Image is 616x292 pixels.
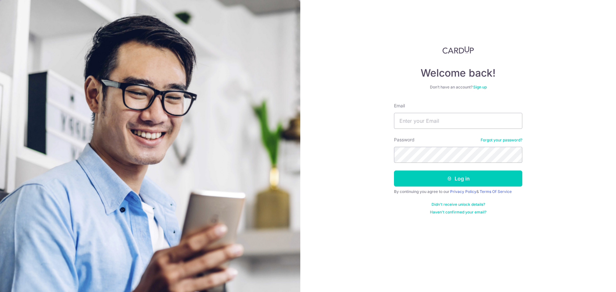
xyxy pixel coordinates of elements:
a: Sign up [473,85,487,89]
a: Haven't confirmed your email? [430,210,486,215]
h4: Welcome back! [394,67,522,79]
a: Didn't receive unlock details? [432,202,485,207]
a: Terms Of Service [480,189,512,194]
a: Privacy Policy [450,189,476,194]
button: Log in [394,171,522,187]
div: Don’t have an account? [394,85,522,90]
div: By continuing you agree to our & [394,189,522,194]
input: Enter your Email [394,113,522,129]
img: CardUp Logo [442,46,474,54]
label: Email [394,103,405,109]
a: Forgot your password? [481,138,522,143]
label: Password [394,137,415,143]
